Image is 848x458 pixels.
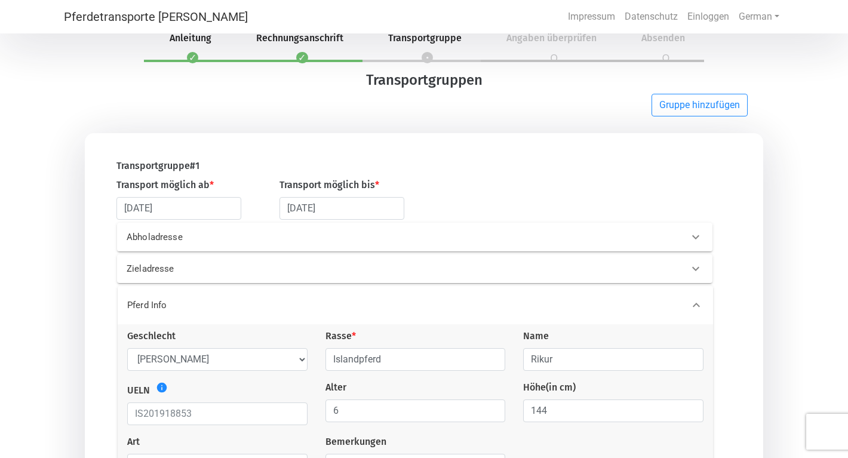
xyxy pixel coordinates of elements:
label: Transport möglich ab [116,178,214,192]
label: Transport möglich bis [279,178,379,192]
span: Absenden [627,32,699,44]
a: info [153,382,168,396]
a: Impressum [563,5,620,29]
input: Datum auswählen [279,197,404,220]
i: Show CICD Guide [156,382,168,394]
p: Pferd Info [127,299,386,312]
span: Rechnungsanschrift [242,32,358,44]
label: Rasse [325,329,356,343]
label: Transportgruppe # 1 [116,159,199,173]
span: Anleitung [155,32,226,44]
input: IS201918853 [127,402,308,425]
input: Rasse [325,348,506,371]
span: Angaben überprüfen [492,32,611,44]
a: Einloggen [683,5,734,29]
input: Alter [325,399,506,422]
p: Zieladresse [127,262,386,276]
button: Gruppe hinzufügen [652,94,748,116]
label: UELN [127,383,150,398]
span: Transportgruppe [374,32,476,44]
label: Alter [325,380,346,395]
input: Höhe [523,399,703,422]
label: Geschlecht [127,329,176,343]
label: Höhe (in cm) [523,380,576,395]
input: Datum auswählen [116,197,241,220]
div: Zieladresse [117,254,712,283]
input: Name [523,348,703,371]
a: German [734,5,784,29]
p: Abholadresse [127,230,386,244]
a: Pferdetransporte [PERSON_NAME] [64,5,248,29]
label: Name [523,329,549,343]
a: Datenschutz [620,5,683,29]
label: Art [127,435,140,449]
label: Bemerkungen [325,435,386,449]
div: Pferd Info [118,286,713,324]
div: Abholadresse [117,223,712,251]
